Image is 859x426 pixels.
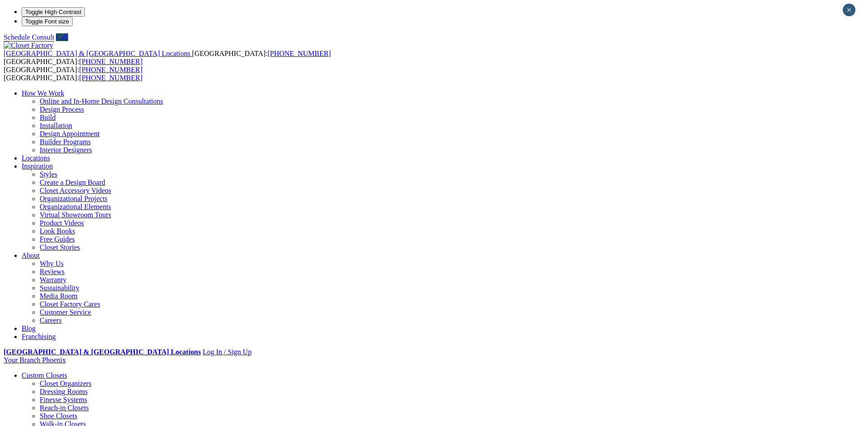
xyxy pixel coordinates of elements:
a: Reach-in Closets [40,404,89,412]
a: Franchising [22,333,56,340]
a: Design Appointment [40,130,100,137]
a: [PHONE_NUMBER] [79,66,142,73]
a: Log In / Sign Up [202,348,251,356]
a: Builder Programs [40,138,91,146]
a: [PHONE_NUMBER] [79,58,142,65]
a: Blog [22,325,36,332]
a: Reviews [40,268,64,275]
a: Closet Accessory Videos [40,187,111,194]
a: Media Room [40,292,78,300]
a: Inspiration [22,162,53,170]
a: Your Branch Phoenix [4,356,66,364]
span: [GEOGRAPHIC_DATA] & [GEOGRAPHIC_DATA] Locations [4,50,190,57]
a: Online and In-Home Design Consultations [40,97,163,105]
a: Organizational Elements [40,203,111,211]
a: Call [56,33,68,41]
a: Installation [40,122,72,129]
a: Closet Stories [40,243,80,251]
a: Careers [40,316,62,324]
a: Look Books [40,227,75,235]
a: Warranty [40,276,66,284]
span: Toggle High Contrast [25,9,81,15]
button: Toggle Font size [22,17,73,26]
a: Free Guides [40,235,75,243]
span: Toggle Font size [25,18,69,25]
a: Finesse Systems [40,396,87,403]
a: Locations [22,154,50,162]
a: Interior Designers [40,146,92,154]
img: Closet Factory [4,41,53,50]
span: [GEOGRAPHIC_DATA]: [GEOGRAPHIC_DATA]: [4,66,142,82]
span: Phoenix [42,356,65,364]
a: Virtual Showroom Tours [40,211,111,219]
a: [GEOGRAPHIC_DATA] & [GEOGRAPHIC_DATA] Locations [4,348,201,356]
a: [GEOGRAPHIC_DATA] & [GEOGRAPHIC_DATA] Locations [4,50,192,57]
a: Design Process [40,105,84,113]
a: How We Work [22,89,64,97]
span: Your Branch [4,356,40,364]
a: Why Us [40,260,64,267]
a: Dressing Rooms [40,388,87,395]
a: Styles [40,170,57,178]
a: [PHONE_NUMBER] [79,74,142,82]
a: Shoe Closets [40,412,77,420]
a: Closet Factory Cares [40,300,100,308]
a: Closet Organizers [40,380,92,387]
span: [GEOGRAPHIC_DATA]: [GEOGRAPHIC_DATA]: [4,50,331,65]
a: [PHONE_NUMBER] [267,50,331,57]
button: Toggle High Contrast [22,7,85,17]
a: Customer Service [40,308,91,316]
a: Organizational Projects [40,195,107,202]
a: Product Videos [40,219,84,227]
a: Create a Design Board [40,179,105,186]
button: Close [843,4,855,16]
a: Schedule Consult [4,33,54,41]
a: Sustainability [40,284,79,292]
a: Build [40,114,56,121]
a: About [22,252,40,259]
a: Custom Closets [22,371,67,379]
